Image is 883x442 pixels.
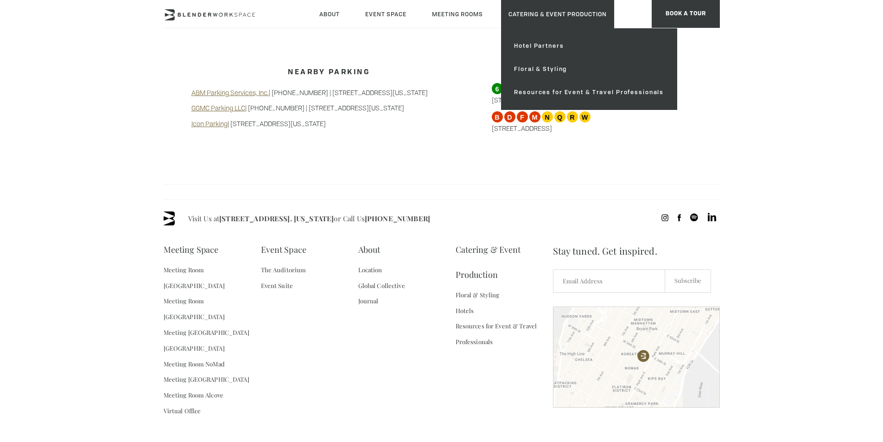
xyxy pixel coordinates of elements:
span: 6 [492,83,503,94]
a: Meeting Room Alcove [164,387,223,403]
span: M [529,111,540,122]
p: [STREET_ADDRESS] [492,83,692,105]
span: D [504,111,515,122]
p: | [PHONE_NUMBER] | [STREET_ADDRESS][US_STATE] [191,103,467,113]
a: Meeting Room NoMad [164,356,225,372]
a: Meeting Room [GEOGRAPHIC_DATA] [164,293,261,325]
a: Meeting Space [164,237,219,262]
a: About [358,237,381,262]
a: Hotel Partners [507,34,671,58]
a: [STREET_ADDRESS]. [US_STATE] [219,214,334,223]
a: Resources for Event & Travel Professionals [456,318,553,350]
a: Global Collective [358,278,405,294]
h3: Nearby Parking [191,64,467,82]
span: W [579,111,591,122]
a: Location [358,262,382,278]
span: Visit Us at or Call Us [188,211,430,225]
a: Hotels [456,303,474,319]
a: Meeting Room [GEOGRAPHIC_DATA] [164,262,261,294]
span: B [492,111,503,122]
a: Meeting [GEOGRAPHIC_DATA] [164,372,249,387]
a: Catering & Event Production [456,237,553,287]
h3: Nearby Subway Lines [492,59,692,77]
span: N [542,111,553,122]
p: [STREET_ADDRESS] [492,111,692,133]
a: GGMC Parking LLC [191,103,245,112]
a: Journal [358,293,379,309]
span: Q [554,111,565,122]
a: Event Suite [261,278,293,294]
span: Stay tuned. Get inspired. [553,237,720,265]
input: Email Address [553,269,665,293]
input: Subscribe [665,269,711,293]
iframe: Chat Widget [716,323,883,442]
a: The Auditorium [261,262,306,278]
span: F [517,111,528,122]
p: | [PHONE_NUMBER] | [STREET_ADDRESS][US_STATE] [191,88,467,97]
p: | [STREET_ADDRESS][US_STATE] [191,119,467,128]
span: R [567,111,578,122]
a: Floral & Styling [507,58,671,81]
a: Virtual Office [164,403,201,419]
a: [PHONE_NUMBER] [365,214,430,223]
a: Resources for Event & Travel Professionals [507,81,671,104]
a: [GEOGRAPHIC_DATA] [164,340,225,356]
a: Floral & Styling [456,287,500,303]
a: ABM Parking Services, Inc. [191,88,269,97]
a: Event Space [261,237,306,262]
a: Icon Parking [191,119,228,128]
a: Meeting [GEOGRAPHIC_DATA] [164,325,249,340]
